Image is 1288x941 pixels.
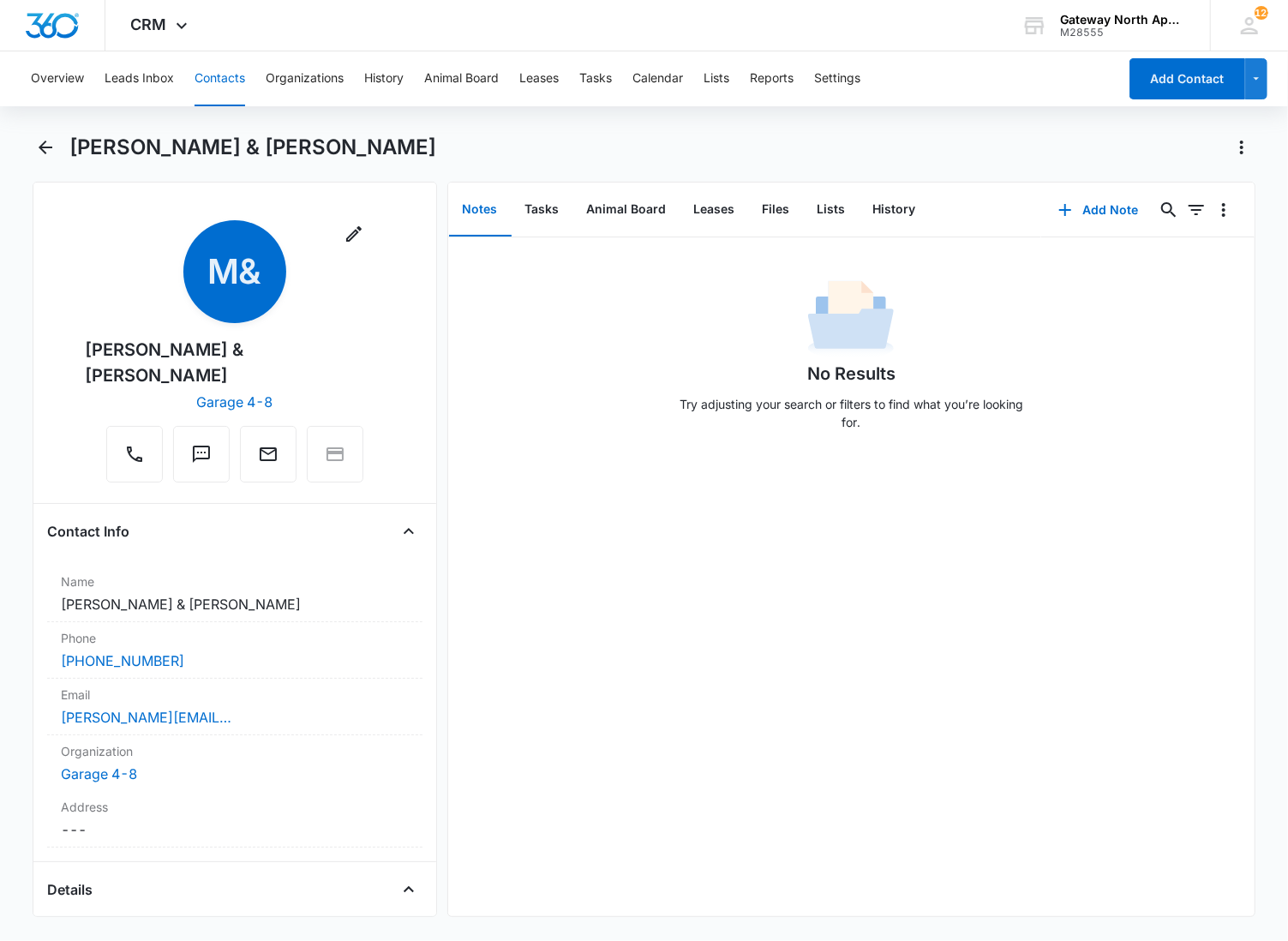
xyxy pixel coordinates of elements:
[85,337,385,388] div: [PERSON_NAME] & [PERSON_NAME]
[106,426,163,482] button: Call
[1255,6,1268,20] span: 123
[807,361,896,387] h1: No Results
[61,686,409,704] label: Email
[1155,196,1183,224] button: Search...
[61,819,409,840] dd: ---
[449,183,512,237] button: Notes
[47,521,129,542] h4: Contact Info
[240,426,297,482] button: Email
[1255,6,1268,20] div: notifications count
[579,51,612,106] button: Tasks
[750,51,794,106] button: Reports
[61,650,184,671] a: [PHONE_NUMBER]
[704,51,729,106] button: Lists
[47,735,422,791] div: OrganizationGarage 4-8
[804,183,860,237] button: Lists
[61,707,232,728] a: [PERSON_NAME][EMAIL_ADDRESS][DOMAIN_NAME]
[573,183,680,237] button: Animal Board
[512,183,573,237] button: Tasks
[364,51,404,106] button: History
[424,51,499,106] button: Animal Board
[31,51,84,106] button: Overview
[196,393,273,411] a: Garage 4-8
[33,134,59,161] button: Back
[47,566,422,622] div: Name[PERSON_NAME] & [PERSON_NAME]
[1060,27,1185,39] div: account id
[1183,196,1210,224] button: Filters
[61,594,409,614] dd: [PERSON_NAME] & [PERSON_NAME]
[173,426,230,482] button: Text
[1228,134,1255,161] button: Actions
[61,572,409,590] label: Name
[105,51,174,106] button: Leads Inbox
[1210,196,1237,224] button: Overflow Menu
[1060,13,1185,27] div: account name
[1129,58,1245,99] button: Add Contact
[61,798,409,816] label: Address
[395,518,422,545] button: Close
[195,51,245,106] button: Contacts
[47,791,422,848] div: Address---
[69,135,436,160] h1: [PERSON_NAME] & [PERSON_NAME]
[814,51,860,106] button: Settings
[671,395,1031,431] p: Try adjusting your search or filters to find what you’re looking for.
[106,453,163,467] a: Call
[131,15,167,33] span: CRM
[173,453,230,467] a: Text
[519,51,559,106] button: Leases
[47,622,422,679] div: Phone[PHONE_NUMBER]
[61,629,409,647] label: Phone
[183,220,286,323] span: M&
[47,879,93,900] h4: Details
[61,742,409,760] label: Organization
[632,51,683,106] button: Calendar
[47,679,422,735] div: Email[PERSON_NAME][EMAIL_ADDRESS][DOMAIN_NAME]
[61,765,137,782] a: Garage 4-8
[749,183,804,237] button: Files
[1041,189,1155,231] button: Add Note
[860,183,930,237] button: History
[680,183,749,237] button: Leases
[266,51,344,106] button: Organizations
[240,453,297,467] a: Email
[808,275,894,361] img: No Data
[395,876,422,903] button: Close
